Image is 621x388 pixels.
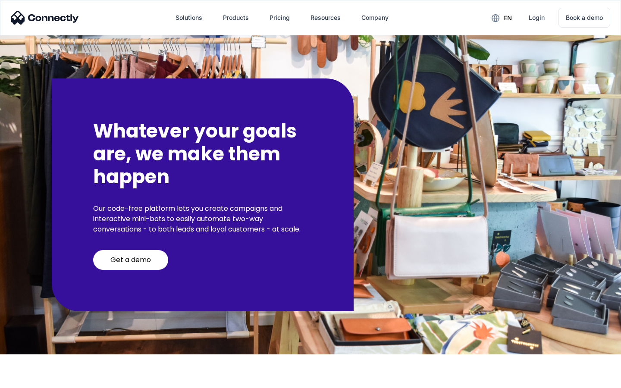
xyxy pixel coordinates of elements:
[558,8,610,28] a: Book a demo
[529,12,545,24] div: Login
[223,12,249,24] div: Products
[9,373,52,385] aside: Language selected: English
[503,12,512,24] div: en
[93,120,312,188] h2: Whatever your goals are, we make them happen
[110,256,151,264] div: Get a demo
[176,12,202,24] div: Solutions
[93,203,312,235] p: Our code-free platform lets you create campaigns and interactive mini-bots to easily automate two...
[11,11,79,25] img: Connectly Logo
[93,250,168,270] a: Get a demo
[263,7,297,28] a: Pricing
[270,12,290,24] div: Pricing
[522,7,552,28] a: Login
[310,12,341,24] div: Resources
[361,12,389,24] div: Company
[17,373,52,385] ul: Language list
